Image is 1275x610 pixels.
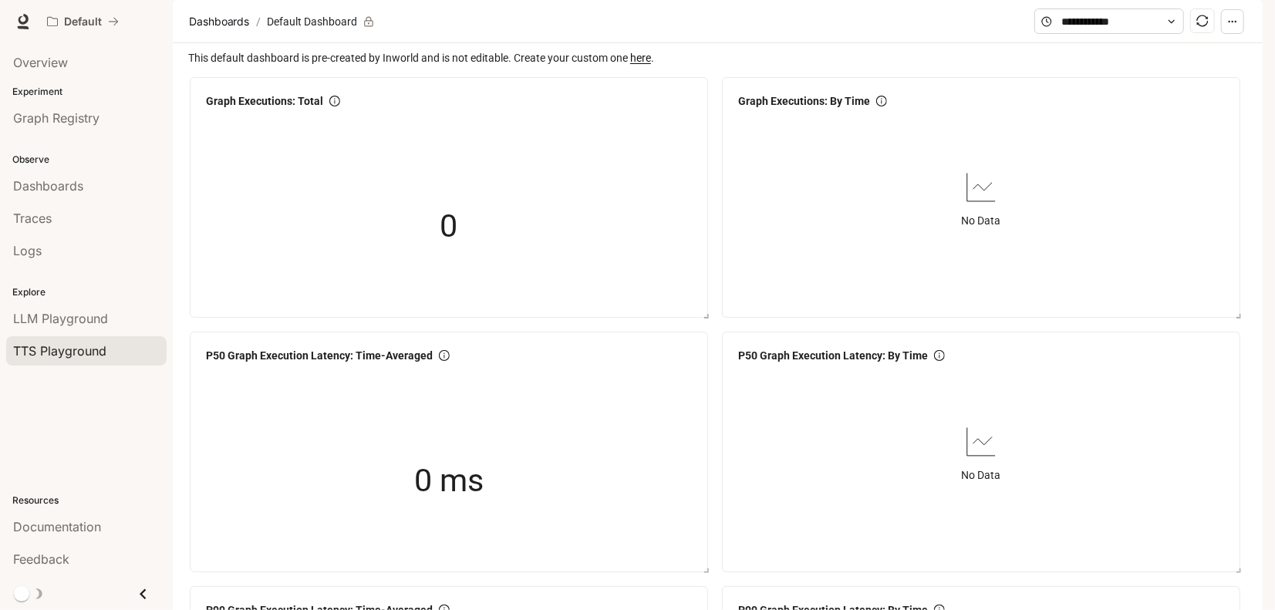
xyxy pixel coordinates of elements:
[934,350,945,361] span: info-circle
[1196,15,1209,27] span: sync
[185,12,253,31] button: Dashboards
[40,6,126,37] button: All workspaces
[189,12,249,31] span: Dashboards
[439,350,450,361] span: info-circle
[738,93,870,110] span: Graph Executions: By Time
[206,93,323,110] span: Graph Executions: Total
[962,212,1001,229] article: No Data
[264,7,360,36] article: Default Dashboard
[206,347,433,364] span: P50 Graph Execution Latency: Time-Averaged
[188,49,1250,66] span: This default dashboard is pre-created by Inworld and is not editable. Create your custom one .
[630,52,651,64] a: here
[962,467,1001,484] article: No Data
[329,96,340,106] span: info-circle
[738,347,928,364] span: P50 Graph Execution Latency: By Time
[256,13,261,30] span: /
[64,15,102,29] p: Default
[440,201,458,251] span: 0
[414,456,484,506] span: 0 ms
[876,96,887,106] span: info-circle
